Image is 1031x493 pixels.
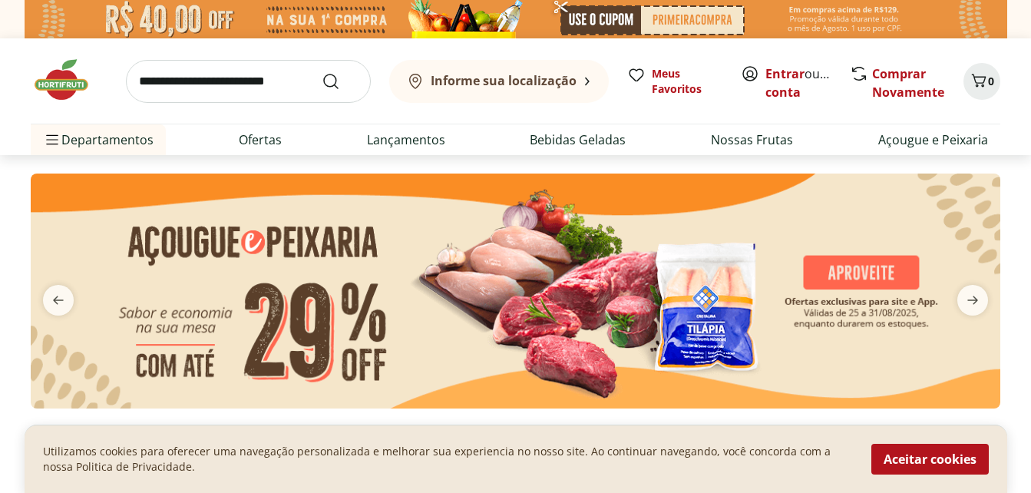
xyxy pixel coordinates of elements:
span: 0 [988,74,994,88]
a: Nossas Frutas [711,131,793,149]
button: Submit Search [322,72,359,91]
a: Açougue e Peixaria [878,131,988,149]
button: Informe sua localização [389,60,609,103]
button: previous [31,285,86,316]
a: Meus Favoritos [627,66,722,97]
img: açougue [31,174,1000,409]
button: Go to page 1 from fs-carousel [450,421,462,458]
button: Carrinho [963,63,1000,100]
input: search [126,60,371,103]
a: Entrar [765,65,805,82]
button: Go to page 7 from fs-carousel [533,421,545,458]
a: Lançamentos [367,131,445,149]
button: Menu [43,121,61,158]
span: ou [765,65,834,101]
a: Comprar Novamente [872,65,944,101]
a: Ofertas [239,131,282,149]
button: Go to page 10 from fs-carousel [570,421,582,458]
p: Utilizamos cookies para oferecer uma navegação personalizada e melhorar sua experiencia no nosso ... [43,444,853,475]
a: Bebidas Geladas [530,131,626,149]
b: Informe sua localização [431,72,577,89]
button: next [945,285,1000,316]
button: Aceitar cookies [871,444,989,475]
img: Hortifruti [31,57,107,103]
a: Criar conta [765,65,850,101]
button: Go to page 6 from fs-carousel [520,421,533,458]
button: Current page from fs-carousel [462,421,484,458]
button: Go to page 5 from fs-carousel [508,421,520,458]
span: Departamentos [43,121,154,158]
button: Go to page 4 from fs-carousel [496,421,508,458]
button: Go to page 8 from fs-carousel [545,421,557,458]
button: Go to page 9 from fs-carousel [557,421,570,458]
button: Go to page 3 from fs-carousel [484,421,496,458]
span: Meus Favoritos [652,66,722,97]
